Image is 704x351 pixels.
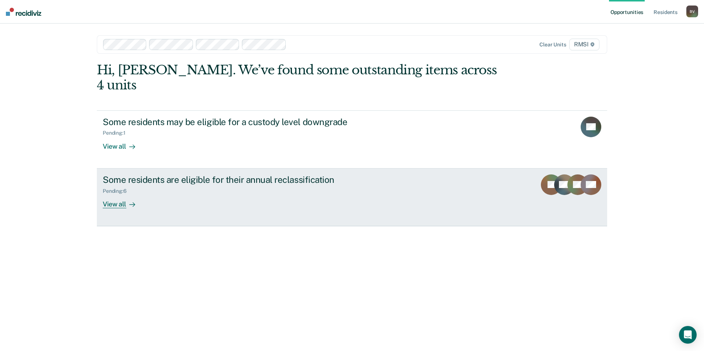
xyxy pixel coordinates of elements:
[97,110,607,169] a: Some residents may be eligible for a custody level downgradePending:1View all
[686,6,698,17] button: BV
[539,42,566,48] div: Clear units
[97,63,505,93] div: Hi, [PERSON_NAME]. We’ve found some outstanding items across 4 units
[103,188,133,194] div: Pending : 6
[103,117,361,127] div: Some residents may be eligible for a custody level downgrade
[103,194,144,208] div: View all
[103,136,144,150] div: View all
[103,174,361,185] div: Some residents are eligible for their annual reclassification
[6,8,41,16] img: Recidiviz
[97,169,607,226] a: Some residents are eligible for their annual reclassificationPending:6View all
[569,39,599,50] span: RMSI
[103,130,131,136] div: Pending : 1
[686,6,698,17] div: B V
[679,326,697,344] div: Open Intercom Messenger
